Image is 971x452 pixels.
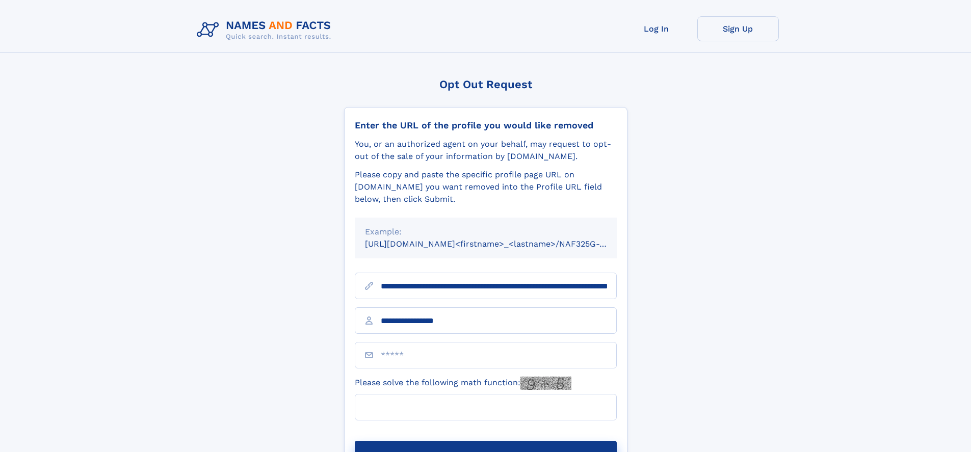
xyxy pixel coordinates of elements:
[365,239,636,249] small: [URL][DOMAIN_NAME]<firstname>_<lastname>/NAF325G-xxxxxxxx
[355,169,617,205] div: Please copy and paste the specific profile page URL on [DOMAIN_NAME] you want removed into the Pr...
[616,16,697,41] a: Log In
[355,120,617,131] div: Enter the URL of the profile you would like removed
[365,226,607,238] div: Example:
[697,16,779,41] a: Sign Up
[344,78,627,91] div: Opt Out Request
[355,377,571,390] label: Please solve the following math function:
[193,16,339,44] img: Logo Names and Facts
[355,138,617,163] div: You, or an authorized agent on your behalf, may request to opt-out of the sale of your informatio...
